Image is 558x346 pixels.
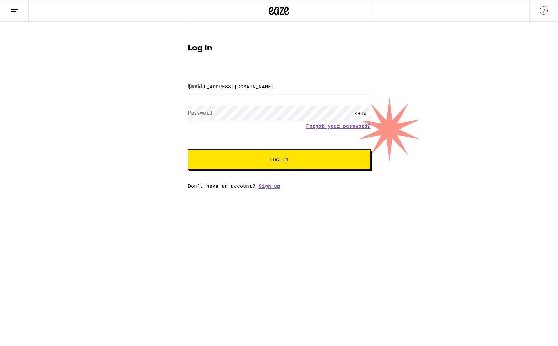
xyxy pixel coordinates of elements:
div: Don't have an account? [188,183,371,189]
div: SHOW [350,106,371,121]
a: Forgot your password? [306,123,371,129]
label: Password [188,110,212,116]
span: Hi. Need any help? [4,5,49,10]
label: Email [188,83,203,89]
a: Sign up [259,183,280,189]
span: Log In [270,157,288,162]
button: Log In [188,149,371,170]
h1: Log In [188,44,371,52]
input: Email [188,79,371,94]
